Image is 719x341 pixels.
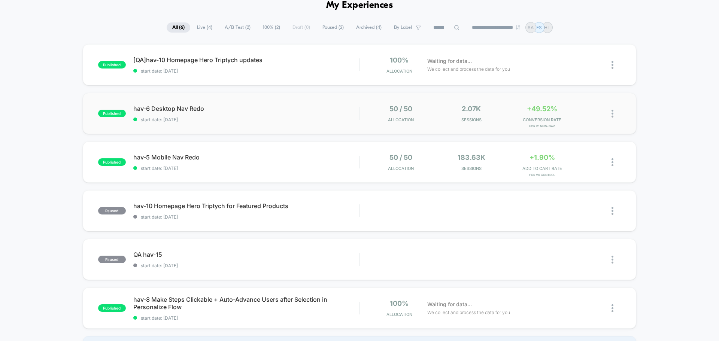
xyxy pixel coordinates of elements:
span: Live ( 4 ) [191,22,218,33]
p: HL [544,25,550,30]
span: published [98,61,126,68]
span: ADD TO CART RATE [509,166,576,171]
span: published [98,110,126,117]
span: 50 / 50 [389,153,412,161]
span: +49.52% [527,105,557,113]
span: Sessions [438,166,505,171]
img: close [612,158,613,166]
span: QA hav-15 [133,251,359,258]
span: [QA]hav-10 Homepage Hero Triptych updates [133,56,359,64]
span: paused [98,207,126,214]
span: +1.90% [530,153,555,161]
span: Sessions [438,117,505,122]
img: close [612,110,613,118]
span: CONVERSION RATE [509,117,576,122]
img: close [612,304,613,312]
span: for v1 new-nav [509,124,576,128]
span: published [98,158,126,166]
img: end [516,25,520,30]
span: hav-8 Make Steps Clickable + Auto-Advance Users after Selection in Personalize Flow [133,296,359,311]
span: Waiting for data... [427,300,472,308]
img: close [612,207,613,215]
img: close [612,256,613,264]
span: paused [98,256,126,263]
span: Waiting for data... [427,57,472,65]
span: All ( 6 ) [167,22,190,33]
img: close [612,61,613,69]
span: 100% [390,299,409,307]
span: 2.07k [462,105,481,113]
span: Allocation [388,166,414,171]
span: hav-10 Homepage Hero Triptych for Featured Products [133,202,359,210]
span: start date: [DATE] [133,117,359,122]
span: start date: [DATE] [133,315,359,321]
span: 50 / 50 [389,105,412,113]
span: By Label [394,25,412,30]
span: Paused ( 2 ) [317,22,349,33]
span: Allocation [386,312,412,317]
span: Allocation [386,68,412,74]
span: hav-6 Desktop Nav Redo [133,105,359,112]
p: SA [528,25,534,30]
span: start date: [DATE] [133,165,359,171]
span: 100% [390,56,409,64]
span: for v0 control [509,173,576,177]
span: A/B Test ( 2 ) [219,22,256,33]
span: start date: [DATE] [133,68,359,74]
span: start date: [DATE] [133,214,359,220]
span: We collect and process the data for you [427,309,510,316]
span: Archived ( 4 ) [351,22,387,33]
span: hav-5 Mobile Nav Redo [133,153,359,161]
p: ES [536,25,542,30]
span: start date: [DATE] [133,263,359,268]
span: We collect and process the data for you [427,66,510,73]
span: Allocation [388,117,414,122]
span: 100% ( 2 ) [257,22,286,33]
span: published [98,304,126,312]
span: 183.63k [458,153,485,161]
